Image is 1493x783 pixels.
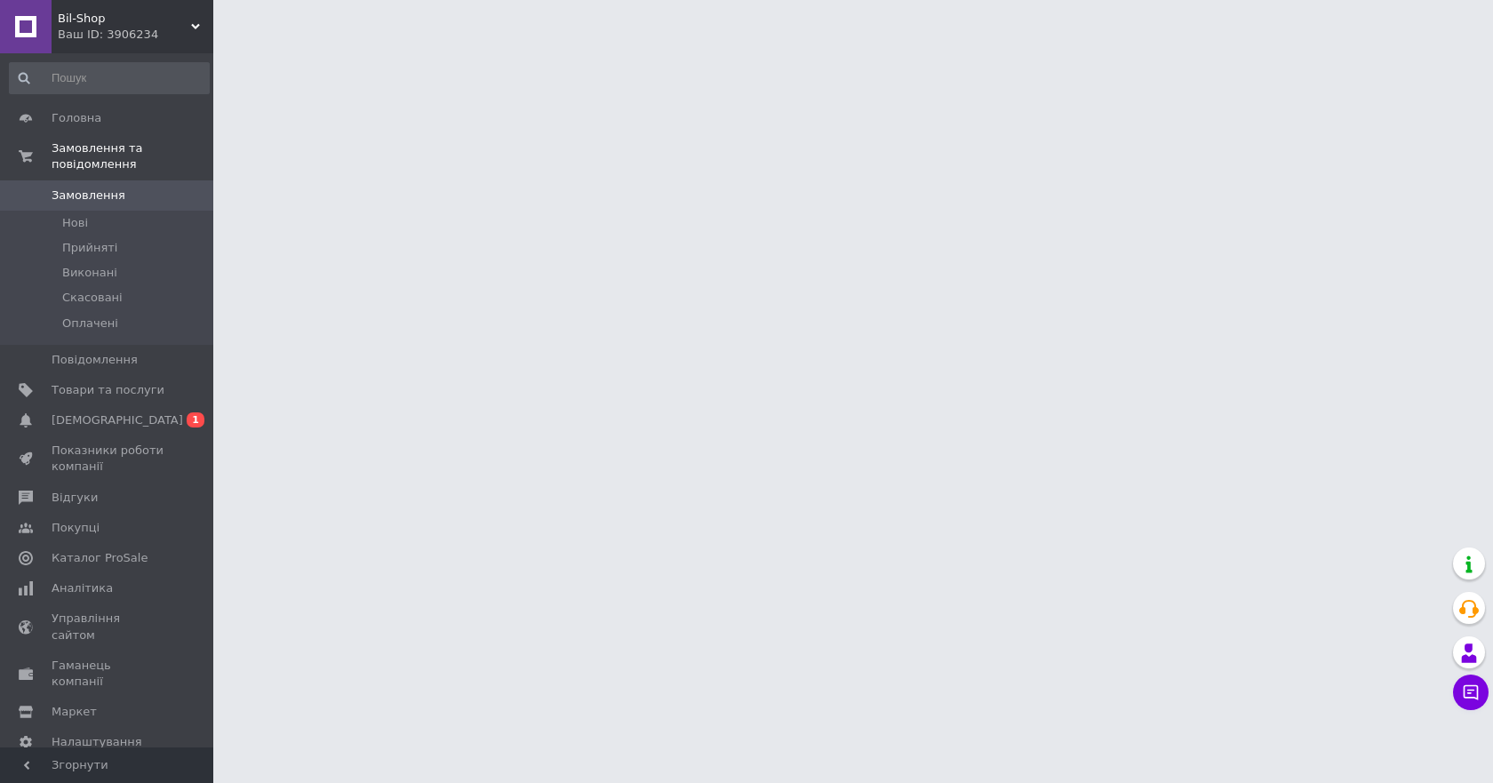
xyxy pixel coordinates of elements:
[52,734,142,750] span: Налаштування
[52,490,98,506] span: Відгуки
[52,580,113,596] span: Аналітика
[62,290,123,306] span: Скасовані
[52,382,164,398] span: Товари та послуги
[52,140,213,172] span: Замовлення та повідомлення
[9,62,210,94] input: Пошук
[52,704,97,720] span: Маркет
[62,316,118,332] span: Оплачені
[52,443,164,475] span: Показники роботи компанії
[58,27,213,43] div: Ваш ID: 3906234
[52,550,148,566] span: Каталог ProSale
[52,412,183,428] span: [DEMOGRAPHIC_DATA]
[52,110,101,126] span: Головна
[62,240,117,256] span: Прийняті
[1453,675,1489,710] button: Чат з покупцем
[52,658,164,690] span: Гаманець компанії
[187,412,204,427] span: 1
[62,265,117,281] span: Виконані
[52,520,100,536] span: Покупці
[52,611,164,643] span: Управління сайтом
[62,215,88,231] span: Нові
[52,352,138,368] span: Повідомлення
[58,11,191,27] span: Bil-Shop
[52,188,125,204] span: Замовлення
